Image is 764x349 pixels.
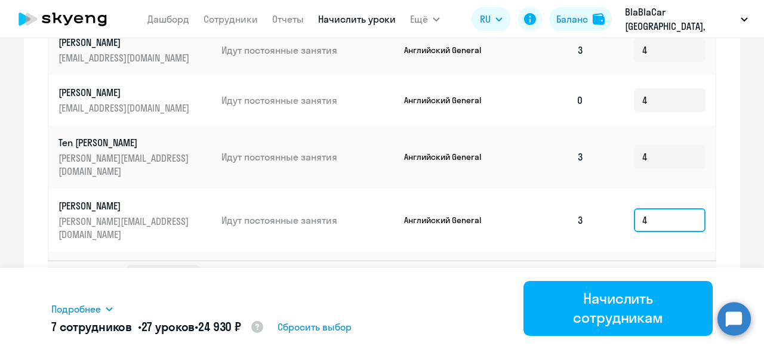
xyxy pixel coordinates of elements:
[272,13,304,25] a: Отчеты
[404,215,494,226] p: Английский General
[318,13,396,25] a: Начислить уроки
[523,281,713,336] button: Начислить сотрудникам
[58,36,192,49] p: [PERSON_NAME]
[58,51,192,64] p: [EMAIL_ADDRESS][DOMAIN_NAME]
[221,94,395,107] p: Идут постоянные занятия
[58,101,192,115] p: [EMAIL_ADDRESS][DOMAIN_NAME]
[480,12,491,26] span: RU
[51,302,101,316] span: Подробнее
[625,5,736,33] p: BlaBlaCar [GEOGRAPHIC_DATA], [GEOGRAPHIC_DATA], ООО
[58,199,192,212] p: [PERSON_NAME]
[404,95,494,106] p: Английский General
[404,45,494,55] p: Английский General
[58,136,192,149] p: Ten [PERSON_NAME]
[58,36,212,64] a: [PERSON_NAME][EMAIL_ADDRESS][DOMAIN_NAME]
[549,7,612,31] button: Балансbalance
[540,289,696,327] div: Начислить сотрудникам
[204,13,258,25] a: Сотрудники
[278,320,352,334] span: Сбросить выбор
[510,125,593,189] td: 3
[58,199,212,241] a: [PERSON_NAME][PERSON_NAME][EMAIL_ADDRESS][DOMAIN_NAME]
[58,152,192,178] p: [PERSON_NAME][EMAIL_ADDRESS][DOMAIN_NAME]
[593,13,605,25] img: balance
[58,86,212,115] a: [PERSON_NAME][EMAIL_ADDRESS][DOMAIN_NAME]
[198,319,241,334] span: 24 930 ₽
[510,75,593,125] td: 0
[556,12,588,26] div: Баланс
[410,12,428,26] span: Ещё
[141,319,195,334] span: 27 уроков
[410,7,440,31] button: Ещё
[404,152,494,162] p: Английский General
[472,7,511,31] button: RU
[221,150,395,163] p: Идут постоянные занятия
[51,319,264,336] h5: 7 сотрудников • •
[510,25,593,75] td: 3
[58,136,212,178] a: Ten [PERSON_NAME][PERSON_NAME][EMAIL_ADDRESS][DOMAIN_NAME]
[619,5,754,33] button: BlaBlaCar [GEOGRAPHIC_DATA], [GEOGRAPHIC_DATA], ООО
[147,13,189,25] a: Дашборд
[58,86,192,99] p: [PERSON_NAME]
[58,215,192,241] p: [PERSON_NAME][EMAIL_ADDRESS][DOMAIN_NAME]
[221,214,395,227] p: Идут постоянные занятия
[510,252,593,315] td: 4
[221,44,395,57] p: Идут постоянные занятия
[510,189,593,252] td: 3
